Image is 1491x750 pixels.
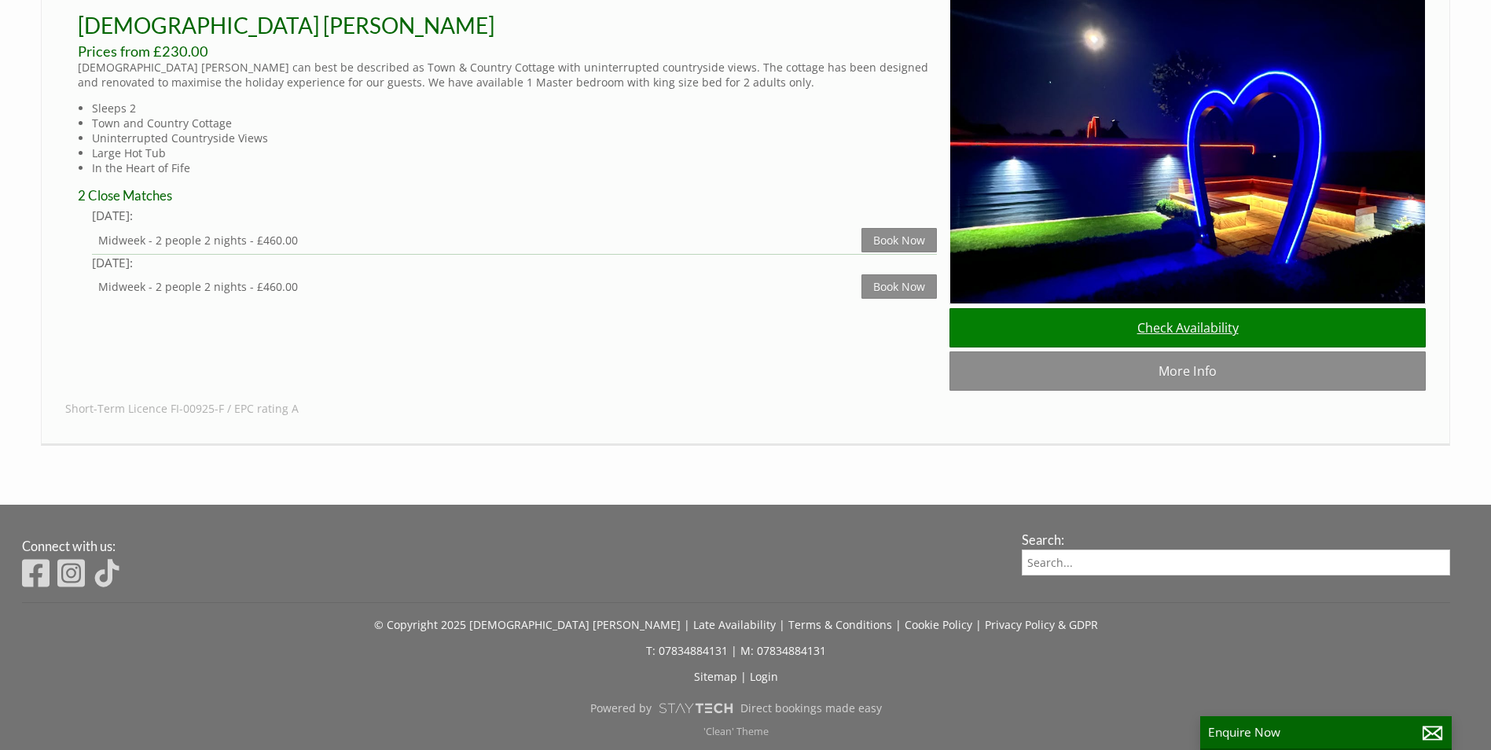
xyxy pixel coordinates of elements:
[861,228,937,252] a: Book Now
[78,42,937,60] h3: Prices from £230.00
[78,60,937,90] p: [DEMOGRAPHIC_DATA] [PERSON_NAME] can best be described as Town & Country Cottage with uninterrupt...
[694,669,737,684] a: Sitemap
[92,208,937,224] div: [DATE]
[374,617,681,632] a: © Copyright 2025 [DEMOGRAPHIC_DATA] [PERSON_NAME]
[684,617,690,632] span: |
[22,725,1450,738] p: 'Clean' Theme
[92,131,937,145] li: Uninterrupted Countryside Views
[1208,724,1444,741] p: Enquire Now
[78,12,494,39] a: [DEMOGRAPHIC_DATA] [PERSON_NAME]
[895,617,902,632] span: |
[22,695,1450,722] a: Powered byDirect bookings made easy
[658,699,733,718] img: scrumpy.png
[22,557,50,589] img: Facebook
[779,617,785,632] span: |
[92,255,937,271] div: [DATE]
[740,643,826,658] a: M: 07834884131
[92,160,937,175] li: In the Heart of Fife
[98,279,861,294] div: Midweek - 2 people 2 nights - £460.00
[949,351,1426,391] a: More Info
[98,233,861,248] div: Midweek - 2 people 2 nights - £460.00
[788,617,892,632] a: Terms & Conditions
[57,557,85,589] img: Instagram
[693,617,776,632] a: Late Availability
[740,669,747,684] span: |
[750,669,778,684] a: Login
[731,643,737,658] span: |
[985,617,1098,632] a: Privacy Policy & GDPR
[92,101,937,116] li: Sleeps 2
[646,643,728,658] a: T: 07834884131
[78,187,937,208] h4: 2 Close Matches
[1022,532,1450,547] h3: Search:
[905,617,972,632] a: Cookie Policy
[975,617,982,632] span: |
[92,116,937,131] li: Town and Country Cottage
[92,145,937,160] li: Large Hot Tub
[1022,550,1450,575] input: Search...
[22,539,993,553] h3: Connect with us:
[949,308,1426,347] a: Check Availability
[65,395,1426,416] div: Short-Term Licence FI-00925-F / EPC rating A
[861,274,937,299] a: Book Now
[94,557,121,589] img: Tiktok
